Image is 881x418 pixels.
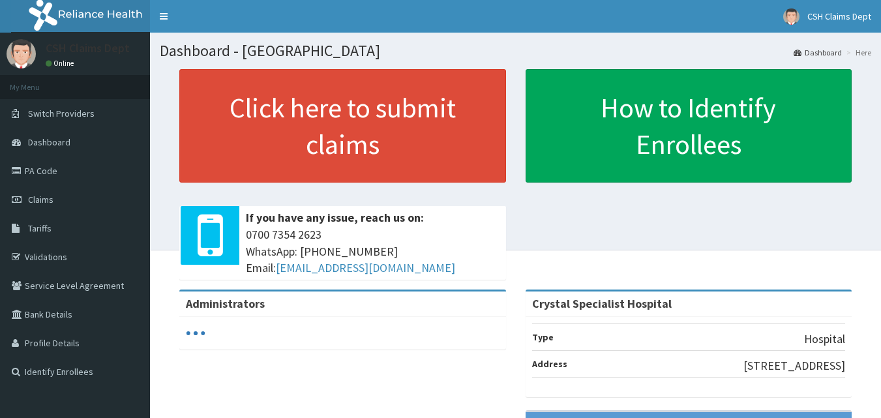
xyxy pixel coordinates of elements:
[276,260,455,275] a: [EMAIL_ADDRESS][DOMAIN_NAME]
[532,331,554,343] b: Type
[28,222,52,234] span: Tariffs
[160,42,871,59] h1: Dashboard - [GEOGRAPHIC_DATA]
[794,47,842,58] a: Dashboard
[179,69,506,183] a: Click here to submit claims
[28,136,70,148] span: Dashboard
[532,296,672,311] strong: Crystal Specialist Hospital
[783,8,799,25] img: User Image
[28,194,53,205] span: Claims
[807,10,871,22] span: CSH Claims Dept
[246,210,424,225] b: If you have any issue, reach us on:
[843,47,871,58] li: Here
[28,108,95,119] span: Switch Providers
[743,357,845,374] p: [STREET_ADDRESS]
[804,331,845,348] p: Hospital
[532,358,567,370] b: Address
[186,323,205,343] svg: audio-loading
[246,226,500,276] span: 0700 7354 2623 WhatsApp: [PHONE_NUMBER] Email:
[46,59,77,68] a: Online
[46,42,130,54] p: CSH Claims Dept
[186,296,265,311] b: Administrators
[526,69,852,183] a: How to Identify Enrollees
[7,39,36,68] img: User Image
